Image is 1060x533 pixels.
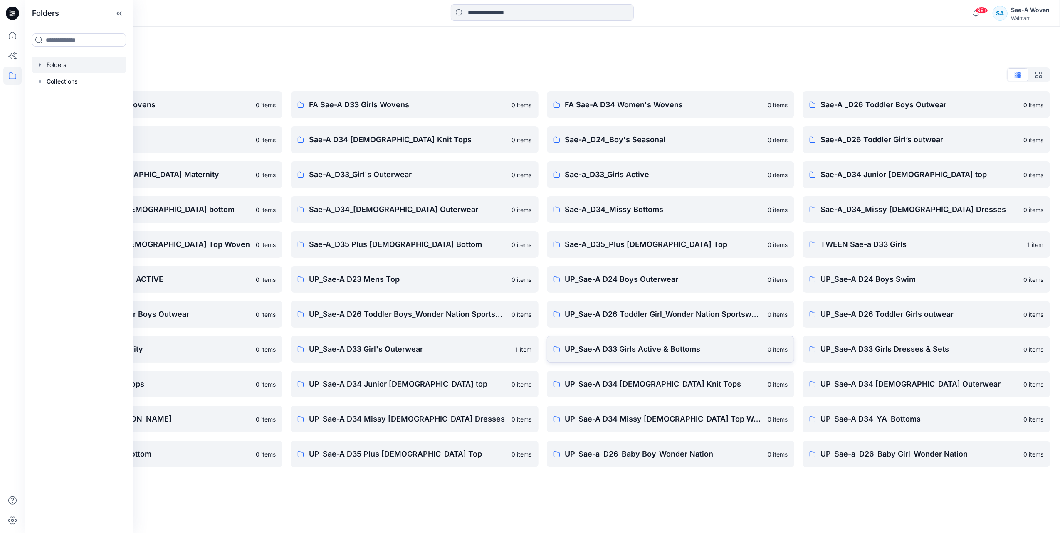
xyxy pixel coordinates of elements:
[512,380,532,389] p: 0 items
[309,308,507,320] p: UP_Sae-A D26 Toddler Boys_Wonder Nation Sportswear
[803,266,1050,293] a: UP_Sae-A D24 Boys Swim0 items
[803,336,1050,363] a: UP_Sae-A D33 Girls Dresses & Sets0 items
[1023,136,1043,144] p: 0 items
[512,310,532,319] p: 0 items
[53,134,251,146] p: Sae-A D23 Mens Top
[291,441,538,467] a: UP_Sae-A D35 Plus [DEMOGRAPHIC_DATA] Top0 items
[291,91,538,118] a: FA Sae-A D33 Girls Wovens0 items
[309,169,507,180] p: Sae-A_D33_Girl's Outerwear
[803,441,1050,467] a: UP_Sae-a_D26_Baby Girl_Wonder Nation0 items
[512,205,532,214] p: 0 items
[309,378,507,390] p: UP_Sae-A D34 Junior [DEMOGRAPHIC_DATA] top
[1023,310,1043,319] p: 0 items
[821,134,1018,146] p: Sae-A_D26 Toddler Girl’s outwear
[547,441,794,467] a: UP_Sae-a_D26_Baby Boy_Wonder Nation0 items
[291,336,538,363] a: UP_Sae-A D33 Girl's Outerwear1 item
[821,343,1018,355] p: UP_Sae-A D33 Girls Dresses & Sets
[291,371,538,397] a: UP_Sae-A D34 Junior [DEMOGRAPHIC_DATA] top0 items
[291,231,538,258] a: Sae-A_D35 Plus [DEMOGRAPHIC_DATA] Bottom0 items
[291,126,538,153] a: Sae-A D34 [DEMOGRAPHIC_DATA] Knit Tops0 items
[256,170,276,179] p: 0 items
[1023,170,1043,179] p: 0 items
[516,345,532,354] p: 1 item
[309,204,507,215] p: Sae-A_D34_[DEMOGRAPHIC_DATA] Outerwear
[547,371,794,397] a: UP_Sae-A D34 [DEMOGRAPHIC_DATA] Knit Tops0 items
[547,406,794,432] a: UP_Sae-A D34 Missy [DEMOGRAPHIC_DATA] Top Woven0 items
[53,239,251,250] p: Sae-A_D34_Missy [DEMOGRAPHIC_DATA] Top Woven
[565,378,763,390] p: UP_Sae-A D34 [DEMOGRAPHIC_DATA] Knit Tops
[547,196,794,223] a: Sae-A_D34_Missy Bottoms0 items
[565,308,763,320] p: UP_Sae-A D26 Toddler Girl_Wonder Nation Sportswear
[309,413,507,425] p: UP_Sae-A D34 Missy [DEMOGRAPHIC_DATA] Dresses
[1011,5,1050,15] div: Sae-A Woven
[512,101,532,109] p: 0 items
[821,204,1018,215] p: Sae-A_D34_Missy [DEMOGRAPHIC_DATA] Dresses
[821,239,1022,250] p: TWEEN Sae-a D33 Girls
[768,380,788,389] p: 0 items
[35,196,282,223] a: Sae-A_D34_Junior [DEMOGRAPHIC_DATA] bottom0 items
[768,170,788,179] p: 0 items
[803,91,1050,118] a: Sae-A _D26 Toddler Boys Outwear0 items
[565,169,763,180] p: Sae-a_D33_Girls Active
[1023,275,1043,284] p: 0 items
[565,413,763,425] p: UP_Sae-A D34 Missy [DEMOGRAPHIC_DATA] Top Woven
[565,204,763,215] p: Sae-A_D34_Missy Bottoms
[35,406,282,432] a: UP_Sae-A D34 [PERSON_NAME]0 items
[35,266,282,293] a: UP_SAE-A D23 MEN'S ACTIVE0 items
[803,161,1050,188] a: Sae-A_D34 Junior [DEMOGRAPHIC_DATA] top0 items
[512,240,532,249] p: 0 items
[565,99,763,111] p: FA Sae-A D34 Women's Wovens
[291,196,538,223] a: Sae-A_D34_[DEMOGRAPHIC_DATA] Outerwear0 items
[1023,450,1043,459] p: 0 items
[1023,345,1043,354] p: 0 items
[53,204,251,215] p: Sae-A_D34_Junior [DEMOGRAPHIC_DATA] bottom
[256,415,276,424] p: 0 items
[821,378,1018,390] p: UP_Sae-A D34 [DEMOGRAPHIC_DATA] Outerwear
[565,134,763,146] p: Sae-A_D24_Boy's Seasonal
[256,101,276,109] p: 0 items
[768,205,788,214] p: 0 items
[47,76,78,86] p: Collections
[53,378,251,390] p: UP_Sae-A D33 Girls Tops
[565,343,763,355] p: UP_Sae-A D33 Girls Active & Bottoms
[803,406,1050,432] a: UP_Sae-A D34_YA_Bottoms0 items
[768,275,788,284] p: 0 items
[565,274,763,285] p: UP_Sae-A D24 Boys Outerwear
[1027,240,1043,249] p: 1 item
[512,415,532,424] p: 0 items
[256,205,276,214] p: 0 items
[547,231,794,258] a: Sae-A_D35_Plus [DEMOGRAPHIC_DATA] Top0 items
[821,308,1018,320] p: UP_Sae-A D26 Toddler Girls outwear
[1011,15,1050,21] div: Walmart
[821,413,1018,425] p: UP_Sae-A D34_YA_Bottoms
[768,136,788,144] p: 0 items
[512,170,532,179] p: 0 items
[256,136,276,144] p: 0 items
[768,415,788,424] p: 0 items
[768,240,788,249] p: 0 items
[53,413,251,425] p: UP_Sae-A D34 [PERSON_NAME]
[768,310,788,319] p: 0 items
[53,169,251,180] p: Sae-A_D30-[DEMOGRAPHIC_DATA] Maternity
[35,91,282,118] a: FA Sae-A D24 Boys Wovens0 items
[35,161,282,188] a: Sae-A_D30-[DEMOGRAPHIC_DATA] Maternity0 items
[291,161,538,188] a: Sae-A_D33_Girl's Outerwear0 items
[803,371,1050,397] a: UP_Sae-A D34 [DEMOGRAPHIC_DATA] Outerwear0 items
[821,99,1018,111] p: Sae-A _D26 Toddler Boys Outwear
[547,301,794,328] a: UP_Sae-A D26 Toddler Girl_Wonder Nation Sportswear0 items
[256,275,276,284] p: 0 items
[547,91,794,118] a: FA Sae-A D34 Women's Wovens0 items
[309,274,507,285] p: UP_Sae-A D23 Mens Top
[803,196,1050,223] a: Sae-A_D34_Missy [DEMOGRAPHIC_DATA] Dresses0 items
[53,99,251,111] p: FA Sae-A D24 Boys Wovens
[309,239,507,250] p: Sae-A_D35 Plus [DEMOGRAPHIC_DATA] Bottom
[256,240,276,249] p: 0 items
[309,99,507,111] p: FA Sae-A D33 Girls Wovens
[53,448,251,460] p: UP_Sae-A D35 Plus Bottom
[803,126,1050,153] a: Sae-A_D26 Toddler Girl’s outwear0 items
[53,308,251,320] p: UP_Sae-A D26 Toddler Boys Outwear
[803,301,1050,328] a: UP_Sae-A D26 Toddler Girls outwear0 items
[35,371,282,397] a: UP_Sae-A D33 Girls Tops0 items
[821,448,1018,460] p: UP_Sae-a_D26_Baby Girl_Wonder Nation
[1023,380,1043,389] p: 0 items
